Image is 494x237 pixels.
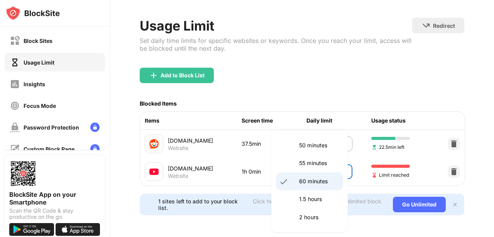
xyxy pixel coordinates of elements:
[299,195,338,203] p: 1.5 hours
[299,177,338,186] p: 60 minutes
[299,141,338,150] p: 50 minutes
[299,213,338,222] p: 2 hours
[299,159,338,167] p: 55 minutes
